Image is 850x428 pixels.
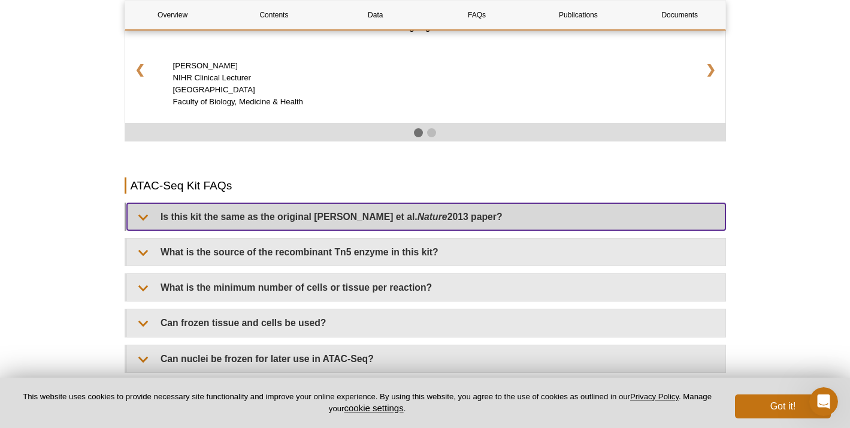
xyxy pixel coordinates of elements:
summary: Is this kit the same as the original [PERSON_NAME] et al.Nature2013 paper? [127,203,725,230]
p: This website uses cookies to provide necessary site functionality and improve your online experie... [19,391,715,414]
h2: ATAC-Seq Kit FAQs [125,177,726,194]
a: Contents [226,1,322,29]
summary: What is the source of the recombinant Tn5 enzyme in this kit? [127,239,725,266]
a: Data [328,1,423,29]
summary: Can frozen tissue and cells be used? [127,309,725,336]
a: ❮ [125,54,155,85]
button: Got it! [735,394,831,418]
a: Publications [531,1,626,29]
summary: Can nuclei be frozen for later use in ATAC-Seq? [127,345,725,372]
a: ❯ [696,54,725,85]
iframe: Intercom live chat [809,387,838,416]
a: FAQs [429,1,524,29]
a: Privacy Policy [630,392,679,401]
a: Documents [632,1,727,29]
a: Overview [125,1,220,29]
summary: What is the minimum number of cells or tissue per reaction? [127,274,725,301]
button: cookie settings [344,403,403,413]
em: Nature [418,212,447,222]
p: [PERSON_NAME] NIHR Clinical Lecturer [GEOGRAPHIC_DATA] Faculty of Biology, Medicine & Health [173,60,677,108]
